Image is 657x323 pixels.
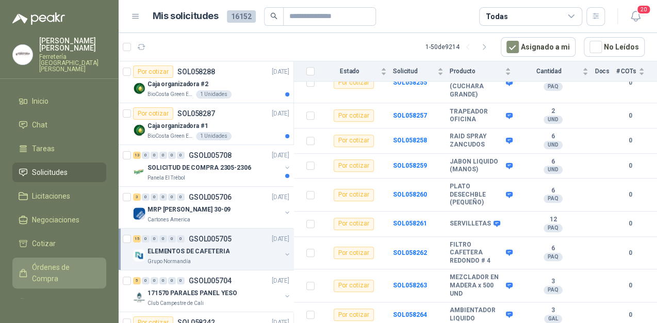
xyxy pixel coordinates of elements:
p: SOLICITUD DE COMPRA 2305-2306 [147,163,251,173]
a: 5 0 0 0 0 0 GSOL005704[DATE] Company Logo171570 PARALES PANEL YESOClub Campestre de Cali [133,274,291,308]
button: No Leídos [584,37,645,57]
p: Cartones America [147,216,190,224]
p: Club Campestre de Cali [147,299,204,308]
a: Solicitudes [12,163,106,182]
div: Todas [486,11,507,22]
th: Cantidad [517,61,595,82]
div: 0 [142,193,150,201]
button: 20 [626,7,645,26]
b: TRAPEADOR OFICINA [450,108,503,124]
span: 16152 [227,10,256,23]
div: Por cotizar [334,309,374,321]
th: Producto [450,61,517,82]
b: FILTRO CAFETERA REDONDO # 4 [450,241,503,265]
a: SOL058258 [393,137,427,144]
h1: Mis solicitudes [153,9,219,24]
div: 0 [168,193,176,201]
b: SOL058261 [393,220,427,227]
img: Company Logo [133,166,145,178]
b: 0 [616,78,645,88]
a: Remisiones [12,293,106,312]
div: 0 [142,235,150,243]
div: UND [544,166,563,174]
p: SOL058287 [177,110,215,117]
p: GSOL005704 [189,277,232,284]
a: Cotizar [12,234,106,253]
div: 0 [168,235,176,243]
div: Por cotizar [334,109,374,122]
img: Logo peakr [12,12,65,25]
p: Ferretería [GEOGRAPHIC_DATA][PERSON_NAME] [39,54,106,72]
div: 0 [177,235,185,243]
span: Solicitud [393,68,435,75]
span: Órdenes de Compra [32,262,96,284]
div: 0 [159,152,167,159]
p: 171570 PARALES PANEL YESO [147,288,237,298]
span: Chat [32,119,47,131]
b: PLATO DESECHBLE (PEQUEÑO) [450,183,503,207]
p: GSOL005706 [189,193,232,201]
b: 6 [517,133,588,141]
a: Licitaciones [12,186,106,206]
div: PAQ [544,224,563,232]
p: [PERSON_NAME] [PERSON_NAME] [39,37,106,52]
th: Estado [321,61,393,82]
img: Company Logo [133,82,145,94]
b: AMBIENTADOR LIQUIDO [450,306,503,322]
div: Por cotizar [133,66,173,78]
b: 0 [616,161,645,171]
div: UND [544,116,563,124]
img: Company Logo [13,45,32,64]
b: 2 [517,107,588,116]
b: 6 [517,158,588,166]
a: SOL058259 [393,162,427,169]
a: SOL058260 [393,191,427,198]
div: PAQ [544,286,563,294]
div: Por cotizar [334,280,374,292]
th: Solicitud [393,61,450,82]
a: SOL058264 [393,311,427,318]
b: SOL058262 [393,249,427,256]
b: CUBIERTO DESECHABLE (CUCHARA GRANDE) [450,67,503,99]
b: 0 [616,248,645,258]
p: [DATE] [272,276,289,286]
span: Licitaciones [32,190,70,202]
p: Panela El Trébol [147,174,185,182]
p: [DATE] [272,192,289,202]
div: 0 [151,152,158,159]
span: Cantidad [517,68,580,75]
b: 0 [616,111,645,121]
b: 0 [616,281,645,290]
div: 5 [133,277,141,284]
a: Tareas [12,139,106,158]
b: 0 [616,219,645,229]
div: 0 [168,152,176,159]
img: Company Logo [133,207,145,220]
span: Producto [450,68,503,75]
a: Órdenes de Compra [12,257,106,288]
p: [DATE] [272,67,289,77]
div: 0 [159,235,167,243]
div: 0 [177,152,185,159]
p: MRP [PERSON_NAME] 30-09 [147,205,231,215]
span: Estado [321,68,379,75]
div: GAL [544,315,562,323]
a: Chat [12,115,106,135]
a: SOL058257 [393,112,427,119]
a: 15 0 0 0 0 0 GSOL005705[DATE] Company LogoELEMENTOS DE CAFETERIAGrupo Normandía [133,233,291,266]
th: Docs [595,61,616,82]
div: Por cotizar [334,218,374,230]
b: 12 [517,216,588,224]
p: [DATE] [272,151,289,160]
b: SERVILLETAS [450,220,491,228]
a: Por cotizarSOL058287[DATE] Company LogoCaja organizadora #1BioCosta Green Energy S.A.S1 Unidades [119,103,293,145]
a: Inicio [12,91,106,111]
a: 13 0 0 0 0 0 GSOL005708[DATE] Company LogoSOLICITUD DE COMPRA 2305-2306Panela El Trébol [133,149,291,182]
div: 13 [133,152,141,159]
a: Negociaciones [12,210,106,230]
a: 3 0 0 0 0 0 GSOL005706[DATE] Company LogoMRP [PERSON_NAME] 30-09Cartones America [133,191,291,224]
span: Tareas [32,143,55,154]
span: Inicio [32,95,48,107]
